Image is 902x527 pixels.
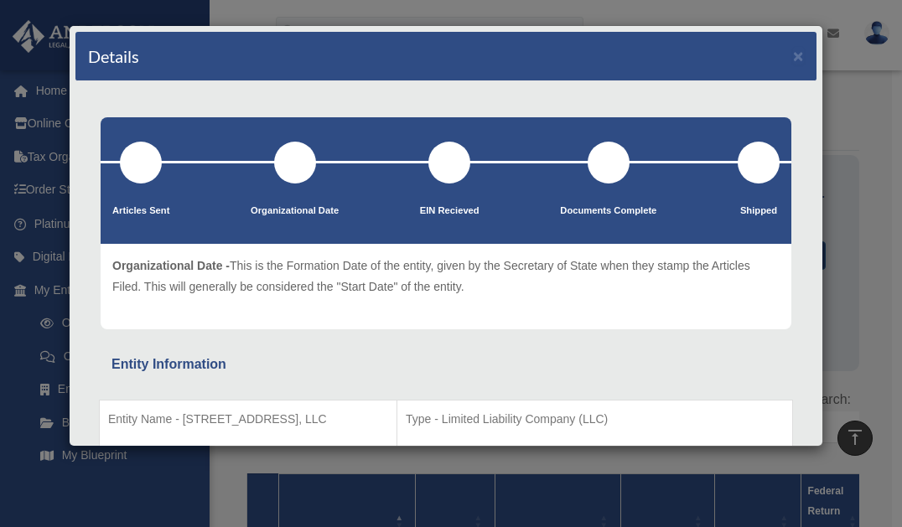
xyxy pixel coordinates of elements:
p: This is the Formation Date of the entity, given by the Secretary of State when they stamp the Art... [112,256,780,297]
p: Type - Limited Liability Company (LLC) [406,409,784,430]
p: Documents Complete [560,203,656,220]
div: Entity Information [111,353,780,376]
p: Organizational Date [251,203,339,220]
h4: Details [88,44,139,68]
p: Articles Sent [112,203,169,220]
p: EIN Recieved [420,203,480,220]
span: Organizational Date - [112,259,230,272]
button: × [793,47,804,65]
p: Entity Name - [STREET_ADDRESS], LLC [108,409,388,430]
p: Shipped [738,203,780,220]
